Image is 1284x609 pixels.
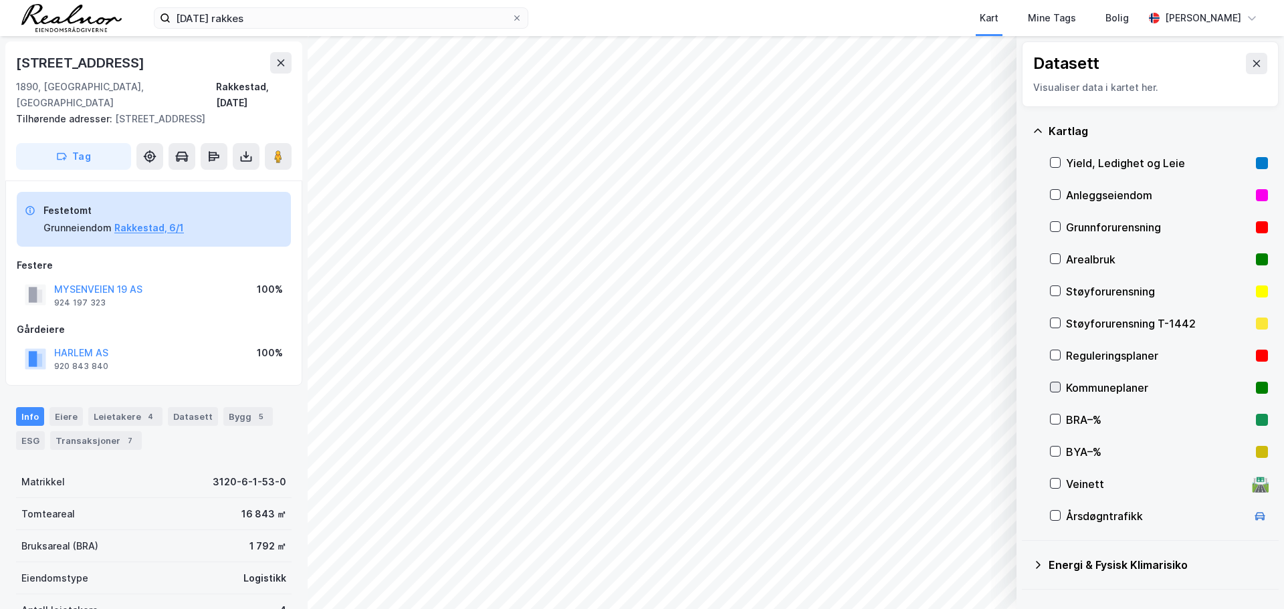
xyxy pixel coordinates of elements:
[223,407,273,426] div: Bygg
[1165,10,1241,26] div: [PERSON_NAME]
[213,474,286,490] div: 3120-6-1-53-0
[1033,53,1099,74] div: Datasett
[980,10,998,26] div: Kart
[21,506,75,522] div: Tomteareal
[1066,283,1251,299] div: Støyforurensning
[243,570,286,586] div: Logistikk
[1028,10,1076,26] div: Mine Tags
[1217,545,1284,609] iframe: Chat Widget
[1251,475,1269,493] div: 🛣️
[249,538,286,554] div: 1 792 ㎡
[16,407,44,426] div: Info
[1105,10,1129,26] div: Bolig
[54,297,106,308] div: 924 197 323
[21,570,88,586] div: Eiendomstype
[216,79,292,111] div: Rakkestad, [DATE]
[1066,187,1251,203] div: Anleggseiendom
[241,506,286,522] div: 16 843 ㎡
[21,4,122,32] img: realnor-logo.934646d98de889bb5806.png
[1066,380,1251,396] div: Kommuneplaner
[1217,545,1284,609] div: Kontrollprogram for chat
[16,431,45,450] div: ESG
[1066,476,1247,492] div: Veinett
[1066,444,1251,460] div: BYA–%
[21,474,65,490] div: Matrikkel
[49,407,83,426] div: Eiere
[54,361,108,372] div: 920 843 840
[43,220,112,236] div: Grunneiendom
[16,52,147,74] div: [STREET_ADDRESS]
[1066,348,1251,364] div: Reguleringsplaner
[114,220,184,236] button: Rakkestad, 6/1
[1066,316,1251,332] div: Støyforurensning T-1442
[21,538,98,554] div: Bruksareal (BRA)
[1066,508,1247,524] div: Årsdøgntrafikk
[168,407,218,426] div: Datasett
[1033,80,1267,96] div: Visualiser data i kartet her.
[144,410,157,423] div: 4
[1066,251,1251,267] div: Arealbruk
[257,345,283,361] div: 100%
[43,203,184,219] div: Festetomt
[1066,155,1251,171] div: Yield, Ledighet og Leie
[16,111,281,127] div: [STREET_ADDRESS]
[50,431,142,450] div: Transaksjoner
[171,8,512,28] input: Søk på adresse, matrikkel, gårdeiere, leietakere eller personer
[16,143,131,170] button: Tag
[1049,557,1268,573] div: Energi & Fysisk Klimarisiko
[254,410,267,423] div: 5
[1066,412,1251,428] div: BRA–%
[1049,123,1268,139] div: Kartlag
[123,434,136,447] div: 7
[88,407,163,426] div: Leietakere
[16,79,216,111] div: 1890, [GEOGRAPHIC_DATA], [GEOGRAPHIC_DATA]
[257,281,283,297] div: 100%
[16,113,115,124] span: Tilhørende adresser:
[17,322,291,338] div: Gårdeiere
[1066,219,1251,235] div: Grunnforurensning
[17,257,291,273] div: Festere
